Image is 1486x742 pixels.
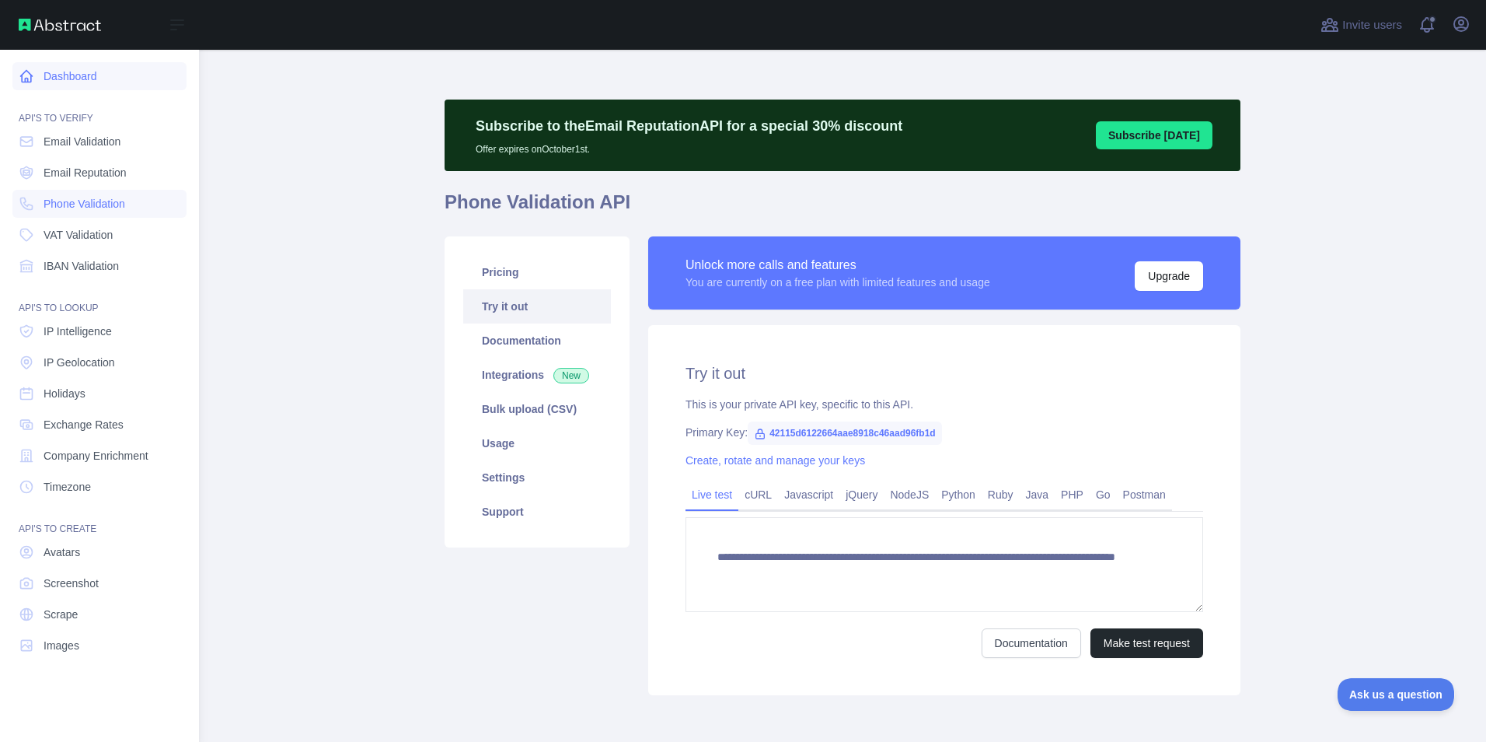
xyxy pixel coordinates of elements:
[738,482,778,507] a: cURL
[12,317,187,345] a: IP Intelligence
[44,134,120,149] span: Email Validation
[463,426,611,460] a: Usage
[12,504,187,535] div: API'S TO CREATE
[685,256,990,275] div: Unlock more calls and features
[463,460,611,495] a: Settings
[1117,482,1172,507] a: Postman
[463,495,611,529] a: Support
[445,190,1240,227] h1: Phone Validation API
[44,227,113,243] span: VAT Validation
[44,386,85,401] span: Holidays
[12,283,187,314] div: API'S TO LOOKUP
[476,137,902,156] p: Offer expires on October 1st.
[44,355,115,370] span: IP Geolocation
[12,221,187,249] a: VAT Validation
[12,252,187,280] a: IBAN Validation
[44,479,91,495] span: Timezone
[12,62,187,90] a: Dashboard
[12,569,187,597] a: Screenshot
[1317,12,1405,37] button: Invite users
[44,607,78,622] span: Scrape
[685,397,1203,412] div: This is your private API key, specific to this API.
[685,275,990,290] div: You are currently on a free plan with limited features and usage
[12,600,187,628] a: Scrape
[19,19,101,31] img: Abstract API
[12,348,187,376] a: IP Geolocation
[839,482,884,507] a: jQuery
[685,425,1203,440] div: Primary Key:
[44,417,124,432] span: Exchange Rates
[553,368,589,383] span: New
[1055,482,1090,507] a: PHP
[884,482,935,507] a: NodeJS
[1135,261,1203,291] button: Upgrade
[935,482,982,507] a: Python
[44,544,80,560] span: Avatars
[1020,482,1055,507] a: Java
[44,576,99,591] span: Screenshot
[1338,678,1455,711] iframe: Toggle Customer Support
[685,362,1203,384] h2: Try it out
[982,628,1081,658] a: Documentation
[463,255,611,289] a: Pricing
[12,632,187,660] a: Images
[12,411,187,439] a: Exchange Rates
[476,115,902,137] p: Subscribe to the Email Reputation API for a special 30 % discount
[463,324,611,358] a: Documentation
[12,538,187,566] a: Avatars
[748,422,942,445] span: 42115d6122664aae8918c46aad96fb1d
[463,289,611,324] a: Try it out
[12,380,187,408] a: Holidays
[778,482,839,507] a: Javascript
[685,454,865,467] a: Create, rotate and manage your keys
[463,392,611,426] a: Bulk upload (CSV)
[44,258,119,274] span: IBAN Validation
[1090,482,1117,507] a: Go
[44,324,112,339] span: IP Intelligence
[12,128,187,156] a: Email Validation
[1342,16,1402,34] span: Invite users
[44,448,148,464] span: Company Enrichment
[12,190,187,218] a: Phone Validation
[12,159,187,187] a: Email Reputation
[685,482,738,507] a: Live test
[44,165,127,180] span: Email Reputation
[1096,121,1212,149] button: Subscribe [DATE]
[12,93,187,124] div: API'S TO VERIFY
[44,638,79,653] span: Images
[982,482,1020,507] a: Ruby
[44,196,125,212] span: Phone Validation
[12,473,187,501] a: Timezone
[463,358,611,392] a: Integrations New
[1090,628,1203,658] button: Make test request
[12,442,187,470] a: Company Enrichment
